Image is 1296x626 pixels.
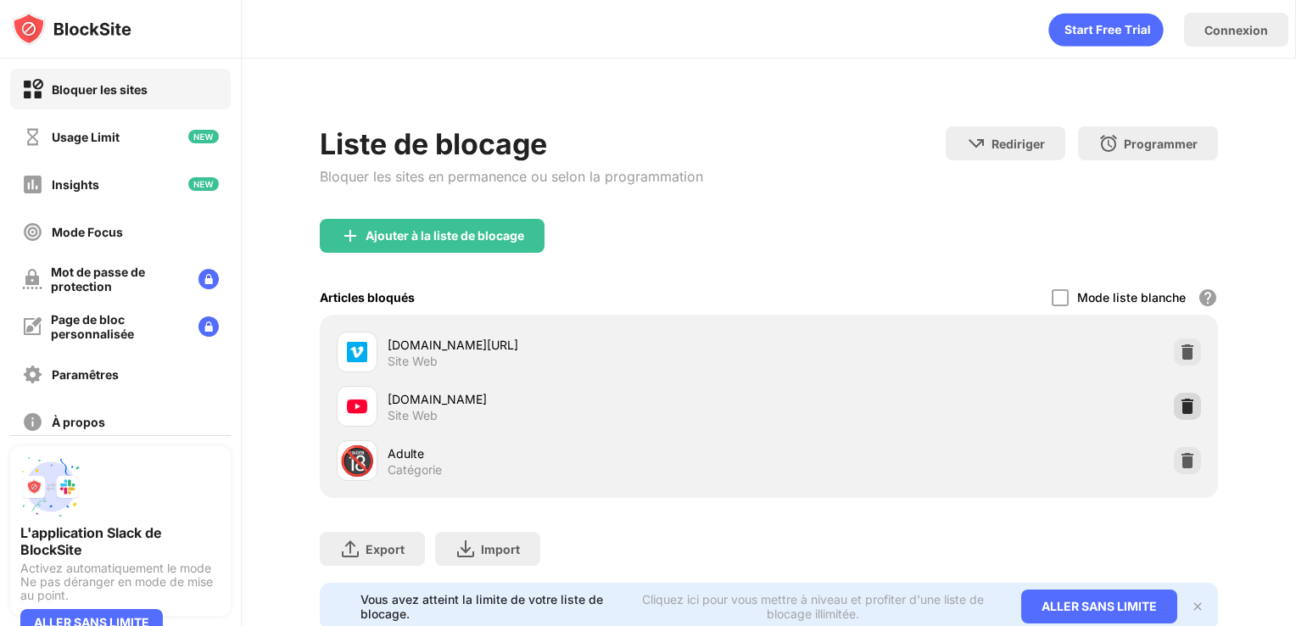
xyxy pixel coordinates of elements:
div: Site Web [388,408,438,423]
div: Vous avez atteint la limite de votre liste de blocage. [360,592,615,621]
div: Rediriger [992,137,1045,151]
div: [DOMAIN_NAME] [388,390,769,408]
img: favicons [347,342,367,362]
div: Catégorie [388,462,442,478]
div: Ajouter à la liste de blocage [366,229,524,243]
div: Export [366,542,405,556]
img: focus-off.svg [22,221,43,243]
div: Cliquez ici pour vous mettre à niveau et profiter d'une liste de blocage illimitée. [624,592,1001,621]
div: Site Web [388,354,438,369]
div: Mot de passe de protection [51,265,185,293]
div: Activez automatiquement le mode Ne pas déranger en mode de mise au point. [20,562,221,602]
div: Paramêtres [52,367,119,382]
img: block-on.svg [22,79,43,100]
div: Adulte [388,444,769,462]
div: 🔞 [339,444,375,478]
div: Mode Focus [52,225,123,239]
div: Programmer [1124,137,1198,151]
div: Connexion [1204,23,1268,37]
div: Usage Limit [52,130,120,144]
img: insights-off.svg [22,174,43,195]
img: logo-blocksite.svg [12,12,131,46]
img: favicons [347,396,367,416]
div: L'application Slack de BlockSite [20,524,221,558]
img: settings-off.svg [22,364,43,385]
div: ALLER SANS LIMITE [1021,590,1177,623]
div: À propos [52,415,105,429]
div: Insights [52,177,99,192]
div: Page de bloc personnalisée [51,312,185,341]
img: new-icon.svg [188,177,219,191]
img: password-protection-off.svg [22,269,42,289]
img: x-button.svg [1191,600,1204,613]
div: Import [481,542,520,556]
div: Bloquer les sites [52,82,148,97]
div: Bloquer les sites en permanence ou selon la programmation [320,168,703,185]
div: [DOMAIN_NAME][URL] [388,336,769,354]
img: push-slack.svg [20,456,81,517]
div: Articles bloqués [320,290,415,305]
img: lock-menu.svg [198,269,219,289]
img: customize-block-page-off.svg [22,316,42,337]
img: lock-menu.svg [198,316,219,337]
img: about-off.svg [22,411,43,433]
div: Liste de blocage [320,126,703,161]
div: animation [1048,13,1164,47]
img: new-icon.svg [188,130,219,143]
img: time-usage-off.svg [22,126,43,148]
div: Mode liste blanche [1077,290,1186,305]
